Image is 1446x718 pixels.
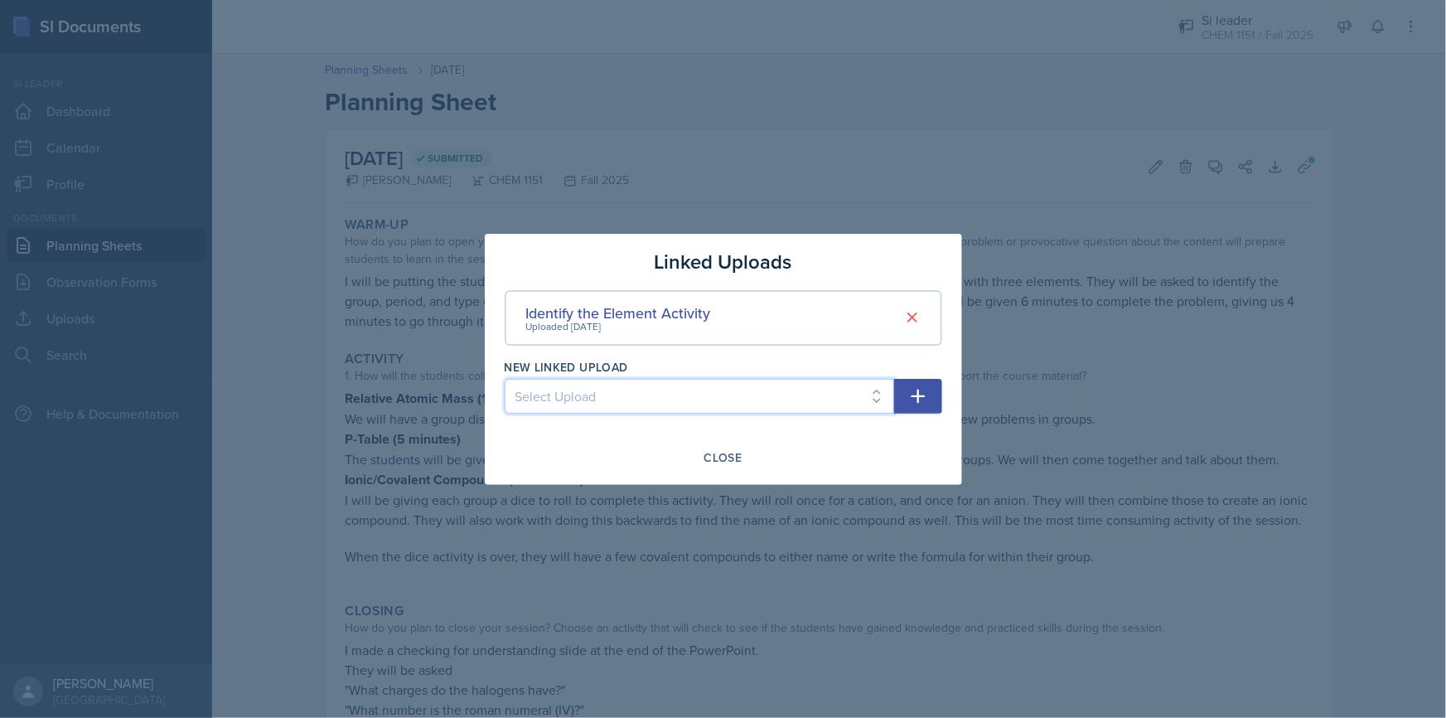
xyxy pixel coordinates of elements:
div: Close [704,451,742,464]
button: Close [694,444,753,472]
h3: Linked Uploads [655,247,792,277]
div: Identify the Element Activity [526,302,711,324]
label: New Linked Upload [505,359,628,376]
div: Uploaded [DATE] [526,319,711,334]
